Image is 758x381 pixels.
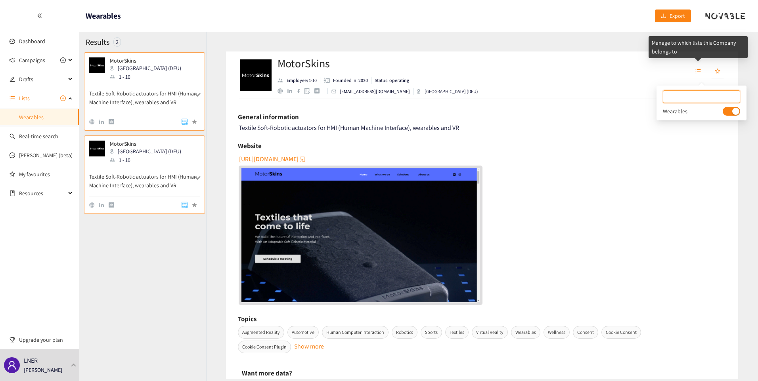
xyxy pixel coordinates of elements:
[19,332,73,348] span: Upgrade your plan
[110,156,186,164] div: 1 - 10
[19,38,45,45] a: Dashboard
[60,95,66,101] span: plus-circle
[7,360,17,370] span: user
[601,326,641,339] span: Cookie Consent
[99,120,109,124] a: linkedin
[110,57,181,64] p: MotorSkins
[511,326,540,339] span: Wearables
[86,36,109,48] h2: Results
[278,55,478,71] h2: MotorSkins
[238,341,291,353] span: Cookie Consent Plugin
[19,185,66,201] span: Resources
[89,57,105,73] img: Snapshot of the Company's website
[239,154,299,164] span: [URL][DOMAIN_NAME]
[241,168,480,302] img: Snapshot of the Company's website
[544,326,570,339] span: Wellness
[89,164,200,190] p: Textile Soft-Robotic actuators for HMI (Human Machine Interface), wearables and VR
[10,337,15,343] span: trophy
[297,89,304,93] a: facebook
[109,119,119,124] a: crunchbase
[340,88,410,95] p: [EMAIL_ADDRESS][DOMAIN_NAME]
[472,326,508,339] span: Virtual Reality
[573,326,598,339] span: Consent
[649,36,748,58] div: Manage to which lists this Company belongs to
[239,153,306,166] button: [URL][DOMAIN_NAME]
[371,77,409,84] li: Status
[695,69,701,75] span: unordered-list
[417,88,478,95] div: [GEOGRAPHIC_DATA] (DEU)
[663,107,687,116] div: Wearables
[60,57,66,63] span: plus-circle
[238,140,262,152] h6: Website
[375,77,409,84] p: Status: operating
[320,77,371,84] li: Founded in year
[238,326,284,339] span: Augmented Reality
[239,124,727,132] div: Textile Soft-Robotic actuators for HMI (Human Machine Interface), wearables and VR
[109,202,119,208] a: crunchbase
[715,69,720,75] span: star
[287,89,297,93] a: linkedin
[110,72,186,81] div: 1 - 10
[24,366,62,374] p: [PERSON_NAME]
[19,90,30,106] span: Lists
[24,356,38,366] p: LNER
[89,141,105,156] img: Snapshot of the Company's website
[19,152,73,159] a: [PERSON_NAME] (beta)
[240,59,272,91] img: Company Logo
[691,65,705,78] button: unordered-list
[89,81,200,107] p: Textile Soft-Robotic actuators for HMI (Human Machine Interface), wearables and VR
[304,88,314,94] a: google maps
[10,190,15,196] span: book
[670,11,685,20] span: Export
[278,77,320,84] li: Employees
[10,95,15,101] span: unordered-list
[19,166,73,182] a: My favourites
[287,326,319,339] span: Automotive
[19,71,66,87] span: Drafts
[718,343,758,381] iframe: Chat Widget
[421,326,442,339] span: Sports
[711,65,724,78] button: star
[294,341,324,345] button: Show more
[89,202,99,208] a: website
[661,13,666,19] span: download
[238,313,256,325] h6: Topics
[10,57,15,63] span: sound
[110,64,186,72] div: [GEOGRAPHIC_DATA] (DEU)
[242,367,292,379] h6: Want more data?
[113,37,121,47] div: 2
[314,88,324,93] a: crunchbase
[333,77,368,84] p: Founded in: 2020
[110,147,186,156] div: [GEOGRAPHIC_DATA] (DEU)
[445,326,469,339] span: Textiles
[10,76,15,82] span: edit
[241,168,480,302] a: website
[37,13,42,19] span: double-left
[287,77,317,84] p: Employee: 1-10
[238,111,299,123] h6: General information
[110,141,181,147] p: MotorSkins
[89,119,99,124] a: website
[392,326,417,339] span: Robotics
[322,326,389,339] span: Human Computer Interaction
[19,133,58,140] a: Real-time search
[19,114,44,121] a: Wearables
[99,203,109,208] a: linkedin
[19,52,45,68] span: Campaigns
[278,88,287,93] a: website
[655,10,691,22] button: downloadExport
